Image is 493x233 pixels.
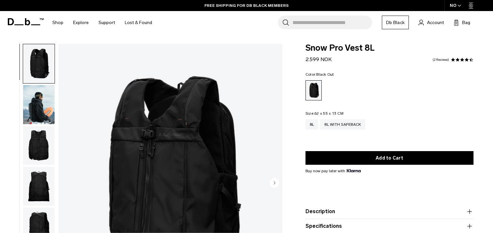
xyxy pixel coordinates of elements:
button: Description [305,208,474,215]
button: Snow Pro Vest 8L [23,44,55,84]
button: Specifications [305,222,474,230]
legend: Color: [305,72,334,76]
a: Db Black [382,16,409,29]
span: 62 x 55 x 13 CM [314,111,344,116]
span: Black Out [316,72,334,77]
button: Add to Cart [305,151,474,165]
nav: Main Navigation [47,11,157,34]
a: 8L with Safeback [320,119,365,130]
a: 8L [305,119,318,130]
a: Black Out [305,80,322,100]
a: Lost & Found [125,11,152,34]
button: Next slide [269,178,279,189]
img: Snow Pro Vest 8L [23,126,55,165]
img: {"height" => 20, "alt" => "Klarna"} [347,169,361,172]
a: Account [419,19,444,26]
span: Snow Pro Vest 8L [305,44,474,52]
button: Bag [454,19,470,26]
a: FREE SHIPPING FOR DB BLACK MEMBERS [204,3,289,8]
legend: Size: [305,111,344,115]
span: Buy now pay later with [305,168,361,174]
a: 2 reviews [433,58,449,61]
a: Support [98,11,115,34]
a: Explore [73,11,89,34]
span: Account [427,19,444,26]
img: Snow Pro Vest 8L [23,44,55,83]
button: Snow Pro Vest 8L [23,166,55,206]
span: Bag [462,19,470,26]
span: 2.599 NOK [305,56,332,62]
img: Snow Pro Vest 8L [23,85,55,124]
a: Shop [52,11,63,34]
img: Snow Pro Vest 8L [23,167,55,206]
